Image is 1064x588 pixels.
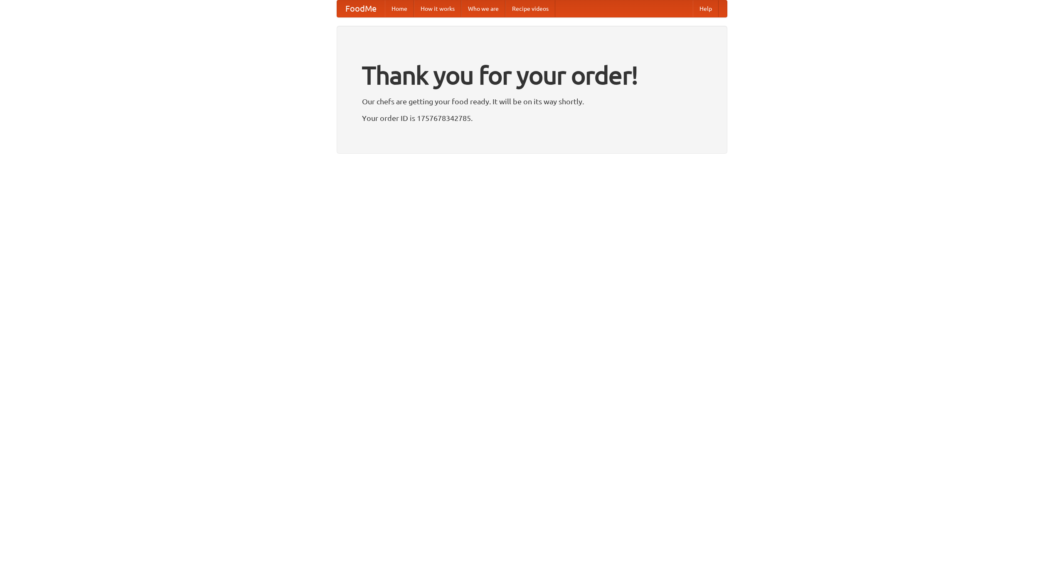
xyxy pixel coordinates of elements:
a: Who we are [461,0,505,17]
h1: Thank you for your order! [362,55,702,95]
p: Our chefs are getting your food ready. It will be on its way shortly. [362,95,702,108]
a: Home [385,0,414,17]
p: Your order ID is 1757678342785. [362,112,702,124]
a: Recipe videos [505,0,555,17]
a: How it works [414,0,461,17]
a: Help [693,0,719,17]
a: FoodMe [337,0,385,17]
